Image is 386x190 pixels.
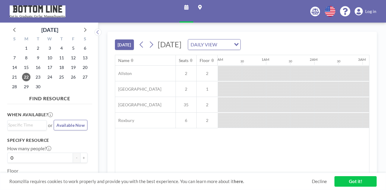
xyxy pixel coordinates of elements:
div: 12AM [213,57,223,62]
span: Saturday, September 20, 2025 [81,63,89,72]
h3: Specify resource [7,138,87,143]
input: Search for option [219,41,230,48]
div: S [9,36,21,43]
div: Seats [179,58,188,63]
div: 30 [240,59,244,63]
span: Saturday, September 27, 2025 [81,73,89,81]
button: + [80,153,87,163]
div: S [79,36,91,43]
div: 30 [337,59,340,63]
span: Monday, September 22, 2025 [22,73,30,81]
div: Search for option [188,39,240,50]
span: Sunday, September 7, 2025 [10,54,19,62]
span: Monday, September 8, 2025 [22,54,30,62]
span: Sunday, September 21, 2025 [10,73,19,81]
a: Decline [312,179,327,184]
a: here. [234,179,244,184]
label: How many people? [7,145,51,151]
span: Saturday, September 6, 2025 [81,44,89,52]
span: 6 [176,118,196,123]
img: organization-logo [10,5,65,17]
span: Thursday, September 25, 2025 [57,73,66,81]
div: 3AM [358,57,366,62]
span: Monday, September 29, 2025 [22,83,30,91]
button: [DATE] [115,39,134,50]
div: 2AM [310,57,318,62]
span: Roomzilla requires cookies to work properly and provide you with the best experience. You can lea... [9,179,312,184]
span: Thursday, September 11, 2025 [57,54,66,62]
span: or [48,122,52,128]
span: 1 [197,86,218,92]
span: Friday, September 26, 2025 [69,73,78,81]
span: DAILY VIEW [189,41,218,48]
span: Roxbury [115,118,134,123]
label: Floor [7,168,18,174]
span: Monday, September 15, 2025 [22,63,30,72]
span: Friday, September 5, 2025 [69,44,78,52]
span: [GEOGRAPHIC_DATA] [115,86,161,92]
span: Tuesday, September 23, 2025 [34,73,42,81]
span: 35 [176,102,196,107]
div: 1AM [261,57,269,62]
span: 2 [176,71,196,76]
a: Got it! [334,176,377,187]
span: 2 [197,102,218,107]
span: Wednesday, September 3, 2025 [46,44,54,52]
span: Tuesday, September 2, 2025 [34,44,42,52]
span: Friday, September 19, 2025 [69,63,78,72]
span: Thursday, September 4, 2025 [57,44,66,52]
div: F [67,36,79,43]
div: [DATE] [41,26,58,34]
span: Tuesday, September 30, 2025 [34,83,42,91]
span: Saturday, September 13, 2025 [81,54,89,62]
span: Allston [115,71,132,76]
span: Thursday, September 18, 2025 [57,63,66,72]
input: Search for option [8,122,43,128]
span: Friday, September 12, 2025 [69,54,78,62]
div: T [55,36,67,43]
span: Sunday, September 14, 2025 [10,63,19,72]
a: Log in [355,7,376,16]
div: M [21,36,32,43]
span: Wednesday, September 10, 2025 [46,54,54,62]
span: 2 [197,118,218,123]
span: [GEOGRAPHIC_DATA] [115,102,161,107]
div: Name [118,58,129,63]
span: Log in [365,9,376,14]
span: Available Now [56,123,85,128]
span: 2 [176,86,196,92]
button: Available Now [54,120,87,130]
div: Floor [200,58,210,63]
div: 30 [289,59,292,63]
span: 2 [197,71,218,76]
span: Wednesday, September 24, 2025 [46,73,54,81]
div: W [44,36,56,43]
h4: FIND RESOURCE [7,93,92,101]
div: Search for option [8,120,46,129]
span: [DATE] [158,40,182,49]
div: T [32,36,44,43]
button: - [73,153,80,163]
span: Tuesday, September 16, 2025 [34,63,42,72]
span: Sunday, September 28, 2025 [10,83,19,91]
span: Monday, September 1, 2025 [22,44,30,52]
span: Wednesday, September 17, 2025 [46,63,54,72]
span: Tuesday, September 9, 2025 [34,54,42,62]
